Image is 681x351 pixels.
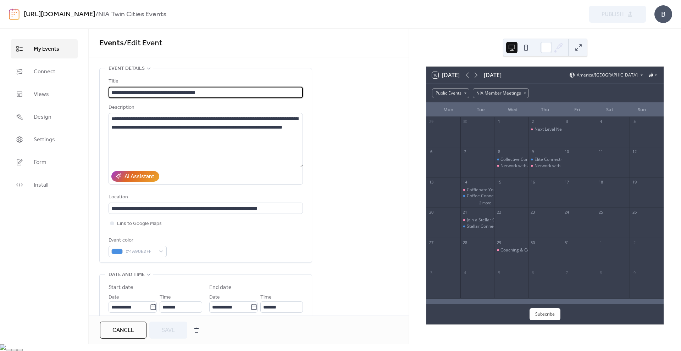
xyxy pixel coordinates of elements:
[598,179,603,185] div: 18
[467,187,591,193] div: Caffienate Your Business When You Network with NIA | [DATE]
[11,130,78,149] a: Settings
[598,210,603,215] div: 25
[564,179,569,185] div: 17
[632,149,637,154] div: 12
[34,68,55,76] span: Connect
[463,270,468,275] div: 4
[530,119,536,124] div: 2
[117,220,162,228] span: Link to Google Maps
[11,107,78,126] a: Design
[109,77,301,86] div: Title
[530,149,536,154] div: 9
[109,283,133,292] div: Start date
[11,153,78,172] a: Form
[530,240,536,245] div: 30
[428,119,434,124] div: 29
[109,271,145,279] span: Date and time
[11,39,78,58] a: My Events
[535,157,624,163] div: Elite Connections Group - Monthly Mandatory
[209,283,232,292] div: End date
[428,210,434,215] div: 20
[460,217,494,223] div: Join a Stellar Group of Networking Professionals in Eden Prairie | Oct 21
[497,103,529,117] div: Wed
[124,35,162,51] span: / Edit Event
[99,35,124,51] a: Events
[160,293,171,302] span: Time
[463,210,468,215] div: 21
[428,240,434,245] div: 27
[34,181,48,189] span: Install
[564,119,569,124] div: 3
[460,223,494,230] div: Stellar Connections Group - Monthly Mandatory
[500,157,601,163] div: Collective Connections Group - Monthly Mandatory
[463,149,468,154] div: 7
[654,5,672,23] div: B
[109,64,145,73] span: Event details
[496,270,502,275] div: 5
[494,247,528,253] div: Coaching & Connections Masterclass: The Power of Storytelling, Oct 29
[260,293,272,302] span: Time
[530,308,560,320] button: Subscribe
[111,171,159,182] button: AI Assistant
[428,270,434,275] div: 3
[528,163,562,169] div: Network with NIA Elite Members for More Effective Business-Building—Oct 9
[467,223,561,230] div: Stellar Connections Group - Monthly Mandatory
[598,149,603,154] div: 11
[496,240,502,245] div: 29
[34,158,46,167] span: Form
[484,71,502,79] div: [DATE]
[632,240,637,245] div: 2
[9,9,20,20] img: logo
[126,248,155,256] span: #4A90E2FF
[112,326,134,335] span: Cancel
[6,349,11,351] button: Close panel
[632,270,637,275] div: 9
[476,199,494,205] button: 2 more
[460,193,494,199] div: Coffee Connections Group - Monthly Mandatory
[564,270,569,275] div: 7
[496,149,502,154] div: 8
[34,113,51,121] span: Design
[109,236,165,245] div: Event color
[460,187,494,193] div: Caffienate Your Business When You Network with NIA | Oct 14
[528,126,562,132] div: Next Level Networking Opportunity and Happy Hour Event | Oct 2nd
[467,193,561,199] div: Coffee Connections Group - Monthly Mandatory
[467,217,628,223] div: Join a Stellar Group of Networking Professionals in [GEOGRAPHIC_DATA] | [DATE]
[577,73,638,77] span: America/[GEOGRAPHIC_DATA]
[564,149,569,154] div: 10
[98,8,166,21] b: NIA Twin Cities Events
[34,90,49,99] span: Views
[34,136,55,144] span: Settings
[463,119,468,124] div: 30
[428,149,434,154] div: 6
[124,172,154,181] div: AI Assistant
[632,179,637,185] div: 19
[530,210,536,215] div: 23
[500,163,658,169] div: Network with an Amazing Collection of Members to Grow Your Business! [DATE]
[463,179,468,185] div: 14
[632,210,637,215] div: 26
[564,240,569,245] div: 31
[109,193,301,202] div: Location
[530,270,536,275] div: 6
[500,247,641,253] div: Coaching & Connections Masterclass: The Power of Storytelling, [DATE]
[109,103,301,112] div: Description
[464,103,497,117] div: Tue
[100,322,146,339] button: Cancel
[494,157,528,163] div: Collective Connections Group - Monthly Mandatory
[535,126,667,132] div: Next Level Networking Opportunity and Happy Hour Event | [DATE]
[564,210,569,215] div: 24
[598,240,603,245] div: 1
[496,210,502,215] div: 22
[626,103,658,117] div: Sun
[494,163,528,169] div: Network with an Amazing Collection of Members to Grow Your Business! Oct 8
[34,45,59,53] span: My Events
[598,119,603,124] div: 4
[598,270,603,275] div: 8
[530,179,536,185] div: 16
[11,62,78,81] a: Connect
[593,103,626,117] div: Sat
[496,179,502,185] div: 15
[11,85,78,104] a: Views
